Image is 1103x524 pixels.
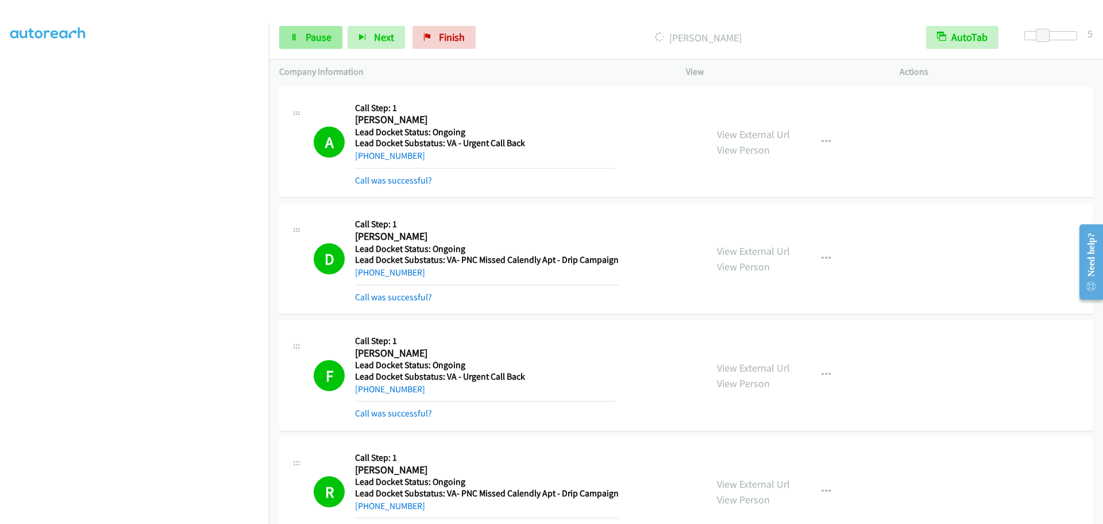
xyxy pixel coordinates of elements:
div: 5 [1087,26,1093,41]
a: [PHONE_NUMBER] [355,384,425,395]
a: View External Url [717,477,790,491]
h5: Lead Docket Substatus: VA - Urgent Call Back [355,137,615,149]
h2: [PERSON_NAME] [355,230,615,243]
p: Company Information [279,65,665,79]
h5: Call Step: 1 [355,219,619,230]
h5: Call Step: 1 [355,335,615,347]
a: View Person [717,377,770,390]
h5: Lead Docket Status: Ongoing [355,476,619,488]
h5: Call Step: 1 [355,102,615,114]
span: Finish [439,30,465,44]
h2: [PERSON_NAME] [355,464,615,477]
h5: Lead Docket Substatus: VA- PNC Missed Calendly Apt - Drip Campaign [355,254,619,266]
h5: Lead Docket Status: Ongoing [355,127,615,138]
a: Pause [279,26,342,49]
h5: Lead Docket Substatus: VA - Urgent Call Back [355,371,615,383]
h2: [PERSON_NAME] [355,347,615,360]
a: View External Url [717,128,790,141]
h5: Lead Docket Substatus: VA- PNC Missed Calendly Apt - Drip Campaign [355,488,619,499]
h2: [PERSON_NAME] [355,113,615,127]
a: [PHONE_NUMBER] [355,267,425,278]
h5: Lead Docket Status: Ongoing [355,359,615,371]
a: View Person [717,260,770,273]
a: Finish [412,26,476,49]
p: Actions [900,65,1093,79]
button: Next [348,26,405,49]
a: View External Url [717,244,790,258]
a: Call was successful? [355,175,432,186]
a: Call was successful? [355,408,432,419]
a: View Person [717,143,770,156]
a: [PHONE_NUMBER] [355,150,425,161]
button: AutoTab [926,26,998,49]
h5: Call Step: 1 [355,452,619,464]
a: View External Url [717,361,790,374]
p: View [686,65,879,79]
iframe: Resource Center [1070,216,1103,308]
a: Call was successful? [355,292,432,303]
h1: R [314,476,345,507]
a: View Person [717,493,770,506]
span: Next [374,30,394,44]
h1: A [314,127,345,158]
a: [PHONE_NUMBER] [355,500,425,511]
span: Pause [306,30,331,44]
h5: Lead Docket Status: Ongoing [355,243,619,255]
h1: F [314,360,345,391]
h1: D [314,243,345,274]
p: [PERSON_NAME] [491,30,905,45]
